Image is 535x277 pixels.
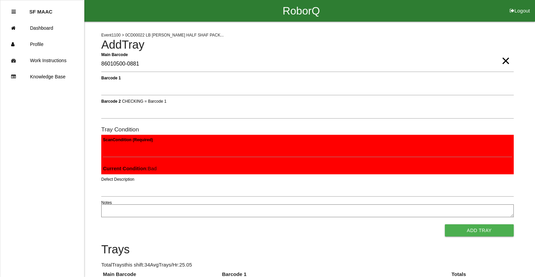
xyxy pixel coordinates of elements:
h6: Tray Condition [101,126,514,133]
b: Barcode 2 [101,99,121,103]
label: Notes [101,200,112,206]
p: Total Trays this shift: 34 Avg Trays /Hr: 25.05 [101,261,514,269]
a: Knowledge Base [0,69,84,85]
span: : Bad [103,166,157,171]
h4: Add Tray [101,39,514,51]
a: Dashboard [0,20,84,36]
div: Close [11,4,16,20]
span: Event 1100 > 0CD00022 LB [PERSON_NAME] HALF SHAF PACK... [101,33,224,37]
h4: Trays [101,243,514,256]
button: Add Tray [445,224,514,236]
span: CHECKING = Barcode 1 [122,99,166,103]
a: Work Instructions [0,52,84,69]
b: Scan Condition (Required) [103,137,153,142]
p: SF MAAC [29,4,52,15]
span: Clear Input [501,47,510,61]
a: Profile [0,36,84,52]
b: Barcode 1 [101,75,121,80]
label: Defect Description [101,176,134,182]
input: Required [101,56,514,72]
b: Main Barcode [101,52,128,57]
b: Current Condition [103,166,146,171]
